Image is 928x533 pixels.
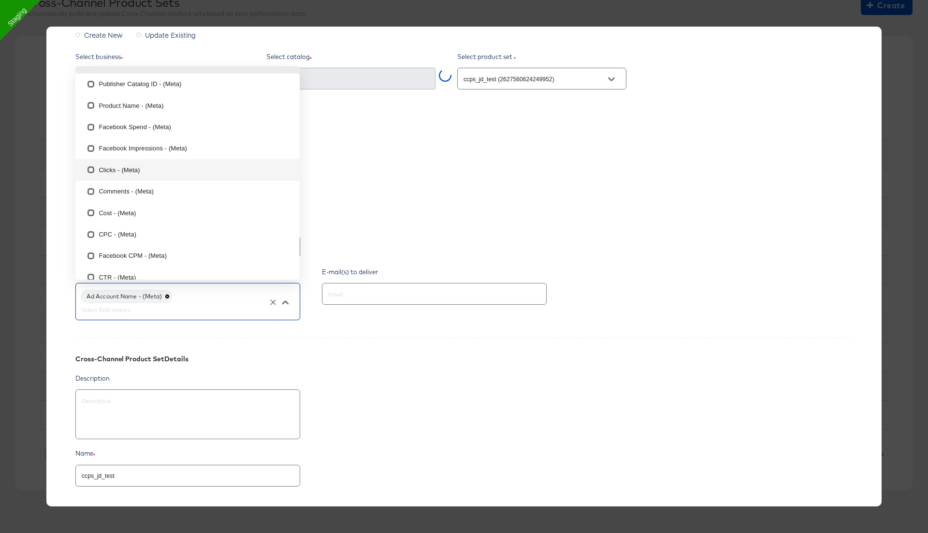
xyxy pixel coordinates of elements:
div: Description [75,374,853,383]
li: Publisher Catalog ID - (Meta) [75,74,300,95]
span: Update Existing [145,30,196,40]
span: Ad Account Name - (Meta) [81,294,168,299]
li: Facebook Impressions - (Meta) [75,138,300,159]
div: Field Mapping [75,99,853,108]
li: Facebook Spend - (Meta) [75,117,300,138]
li: CTR - (Meta) [75,266,300,288]
div: Ad Account Name - (Meta) [81,290,172,303]
input: Name [76,461,300,482]
button: Open [604,72,619,87]
input: Email [326,289,515,300]
li: Cost - (Meta) [75,202,300,223]
div: Select catalog [266,52,450,61]
div: Select product set [457,52,641,61]
li: Facebook CPM - (Meta) [75,245,300,266]
div: Name [75,449,853,458]
div: E-mail(s) to deliver [322,267,561,277]
button: Close [278,295,292,310]
li: CPC - (Meta) [75,224,300,245]
div: Select business [75,52,259,61]
li: Comments - (Meta) [75,181,300,202]
li: Product Name - (Meta) [75,95,300,116]
button: Clear [266,296,280,309]
span: Create New [84,30,123,40]
li: Clicks - (Meta) [75,159,300,180]
input: Select field metrics [80,304,268,315]
div: Cross-Channel Product Set Details [75,355,188,363]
